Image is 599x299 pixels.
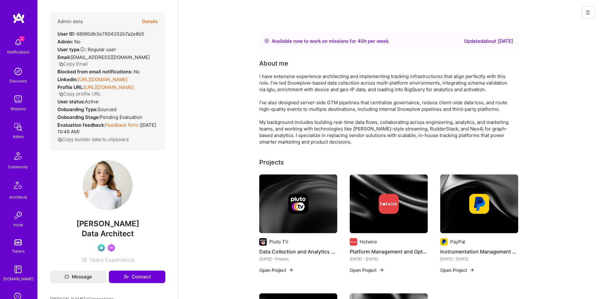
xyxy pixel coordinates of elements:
img: tokens [14,239,22,245]
span: Data Architect [82,229,134,238]
img: arrow-right [379,267,384,272]
div: About me [259,59,288,68]
div: No [57,38,80,45]
button: Open Project [440,267,475,273]
strong: Email: [57,54,71,60]
div: [DATE] - [DATE] [440,256,518,262]
img: cover [440,174,518,233]
div: PayPal [450,238,465,245]
div: ( [DATE] 10:48 AM ) [57,122,158,135]
strong: Onboarding Stage: [57,114,100,120]
button: Connect [109,271,165,283]
img: Company logo [379,194,399,214]
i: Help [80,47,85,52]
span: Years Experience [89,257,134,263]
div: Architects [9,194,27,200]
img: Architects [11,179,26,194]
button: Details [142,12,158,31]
img: Availability [264,38,269,43]
strong: User status: [57,99,85,105]
div: Hotwire [360,238,377,245]
button: Open Project [259,267,294,273]
img: arrow-right [470,267,475,272]
span: 2 [19,36,24,41]
strong: User ID: [57,31,75,37]
div: Regular user [57,46,116,53]
div: Updated about [DATE] [464,37,513,45]
h4: Data Collection and Analytics Solutions [259,248,337,256]
img: logo [12,12,25,24]
div: Admin [13,133,24,140]
img: Company logo [469,194,489,214]
div: Pluto TV [269,238,288,245]
strong: Evaluation feedback: [57,122,105,128]
img: Company logo [440,238,448,246]
img: Company logo [259,238,267,246]
span: 18 [81,257,87,263]
strong: Admin: [57,39,73,45]
button: Open Project [350,267,384,273]
div: Available now to work on missions for h per week . [272,37,390,45]
span: Active [85,99,99,105]
i: icon Connect [123,274,129,280]
strong: User type : [57,47,86,52]
img: cover [259,174,337,233]
button: Copy builder data to clipboard [57,136,129,143]
div: Invite [13,222,23,228]
img: teamwork [12,93,24,105]
img: arrow-right [289,267,294,272]
div: [DATE] - [DATE] [350,256,428,262]
a: Feedback form [105,122,138,128]
strong: LinkedIn: [57,76,78,82]
img: discovery [12,65,24,78]
div: Projects [259,158,284,167]
span: sourced [98,106,116,112]
div: Discovery [9,78,27,84]
h4: Admin data [57,19,83,24]
i: icon Copy [59,62,63,66]
img: Community [11,149,26,164]
img: admin teamwork [12,121,24,133]
img: cover [350,174,428,233]
a: [URL][DOMAIN_NAME] [78,76,128,82]
i: icon Copy [57,137,62,142]
div: Community [8,164,28,170]
span: Pending Evaluation [100,114,142,120]
div: Notifications [7,49,29,55]
i: icon Copy [59,92,63,96]
img: bell [12,36,24,49]
img: Company logo [350,238,357,246]
img: Evaluation Call Pending [98,244,105,252]
h4: Instrumentation Management at PayPal [440,248,518,256]
span: 40 [358,38,364,44]
span: [EMAIL_ADDRESS][DOMAIN_NAME] [71,54,150,60]
h4: Platform Management and Optimization [350,248,428,256]
img: Been on Mission [108,244,115,252]
img: Invite [12,209,24,222]
div: I have extensive experience architecting and implementing tracking infrastructures that align per... [259,73,509,145]
div: 68990db3e7604352b7a2e8b5 [57,31,144,37]
img: User Avatar [83,160,133,210]
button: Message [50,271,106,283]
button: Copy profile URL [59,91,101,97]
div: [DOMAIN_NAME] [3,276,33,282]
img: Company logo [288,194,308,214]
i: icon Mail [65,275,69,279]
strong: Profile URL: [57,84,84,90]
div: [DATE] - Present [259,256,337,262]
strong: Blocked from email notifications: [57,69,134,75]
span: [PERSON_NAME] [50,219,165,228]
div: Missions [11,105,26,112]
div: No [57,68,140,75]
strong: Onboarding Type: [57,106,98,112]
a: [URL][DOMAIN_NAME] [84,84,134,90]
img: guide book [12,263,24,276]
div: Tokens [12,248,25,254]
button: Copy Email [59,61,88,67]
